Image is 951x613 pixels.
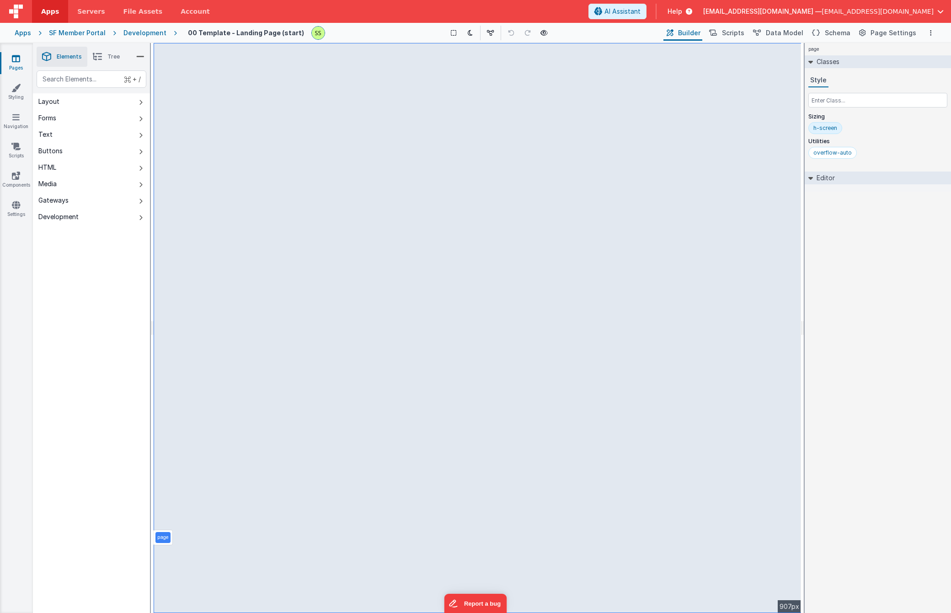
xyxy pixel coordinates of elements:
button: Page Settings [856,25,918,41]
button: Schema [809,25,852,41]
h4: page [805,43,823,55]
div: Development [38,212,79,221]
p: page [157,534,169,541]
p: Utilities [808,138,947,145]
div: SF Member Portal [49,28,106,38]
div: Text [38,130,53,139]
span: File Assets [123,7,163,16]
input: Enter Class... [808,93,947,108]
button: Media [33,176,150,192]
span: Builder [678,28,700,38]
iframe: Marker.io feedback button [444,594,507,613]
img: 8cf74ed78aab3b54564162fcd7d8ab61 [312,27,325,39]
input: Search Elements... [37,70,146,88]
button: Layout [33,93,150,110]
span: Tree [107,53,120,60]
button: Data Model [750,25,805,41]
button: AI Assistant [588,4,646,19]
span: + / [124,70,141,88]
span: Elements [57,53,82,60]
div: overflow-auto [813,149,852,156]
div: Layout [38,97,59,106]
div: Development [123,28,166,38]
button: Text [33,126,150,143]
div: Media [38,179,57,188]
button: Options [925,27,936,38]
button: Scripts [706,25,746,41]
span: [EMAIL_ADDRESS][DOMAIN_NAME] [822,7,934,16]
button: Builder [663,25,702,41]
h4: 00 Template - Landing Page (start) [188,29,304,36]
span: Schema [825,28,850,38]
div: HTML [38,163,56,172]
span: Page Settings [871,28,916,38]
button: Style [808,74,828,87]
button: Development [33,209,150,225]
button: HTML [33,159,150,176]
p: Sizing [808,113,947,120]
div: h-screen [813,124,837,132]
div: Forms [38,113,56,123]
span: [EMAIL_ADDRESS][DOMAIN_NAME] — [703,7,822,16]
button: Buttons [33,143,150,159]
span: Help [668,7,682,16]
button: Forms [33,110,150,126]
span: Scripts [722,28,744,38]
span: Servers [77,7,105,16]
div: Buttons [38,146,63,156]
span: Data Model [766,28,803,38]
div: 907px [778,600,801,613]
div: Apps [15,28,31,38]
button: [EMAIL_ADDRESS][DOMAIN_NAME] — [EMAIL_ADDRESS][DOMAIN_NAME] [703,7,944,16]
button: Gateways [33,192,150,209]
div: Gateways [38,196,69,205]
span: Apps [41,7,59,16]
div: --> [154,43,801,613]
h2: Editor [813,172,835,184]
span: AI Assistant [604,7,641,16]
h2: Classes [813,55,839,68]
